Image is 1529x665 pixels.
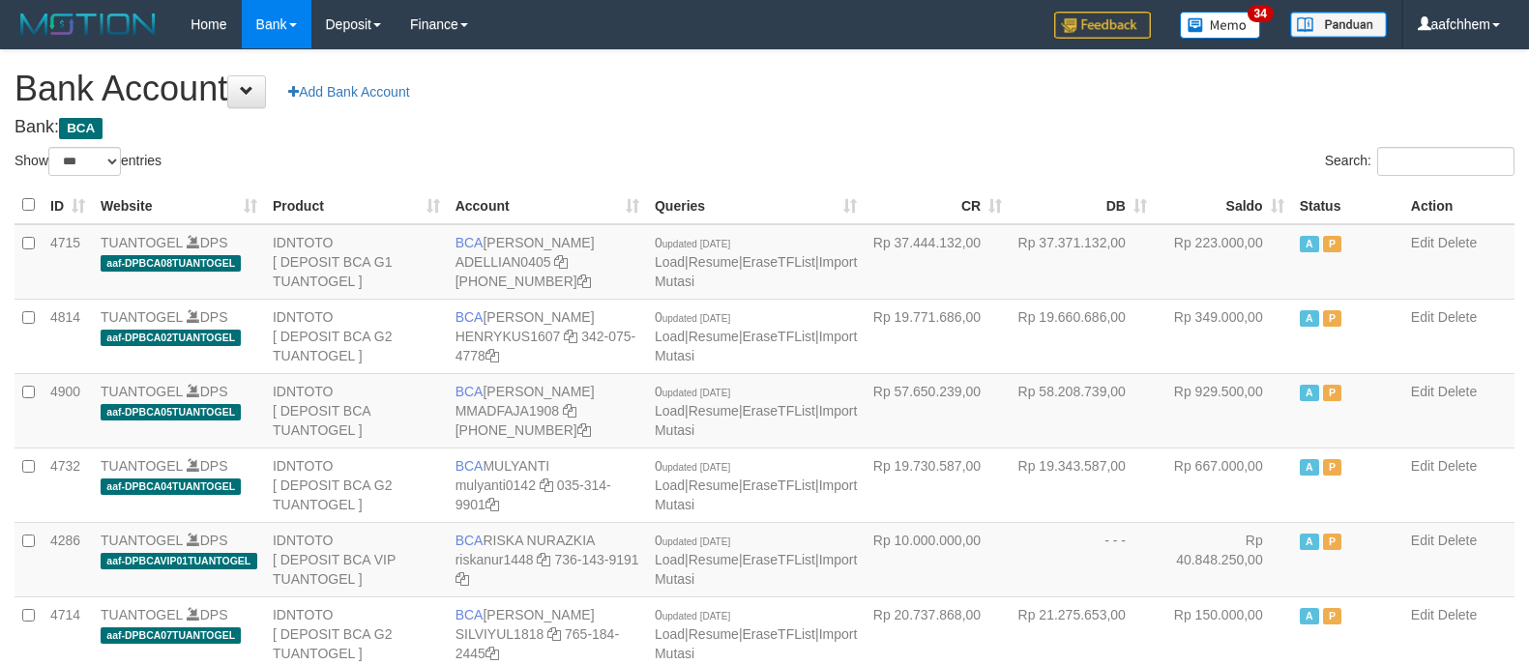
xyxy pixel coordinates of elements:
td: [PERSON_NAME] [PHONE_NUMBER] [448,224,647,300]
td: DPS [93,522,265,596]
td: Rp 223.000,00 [1155,224,1292,300]
span: Paused [1323,236,1342,252]
a: Load [655,254,685,270]
span: updated [DATE] [662,536,730,547]
a: Edit [1411,235,1434,250]
span: BCA [456,309,484,325]
a: TUANTOGEL [101,458,183,474]
a: Import Mutasi [655,403,857,438]
td: Rp 19.343.587,00 [1010,448,1155,522]
a: Import Mutasi [655,254,857,289]
a: Resume [689,477,739,493]
select: Showentries [48,147,121,176]
span: aaf-DPBCA05TUANTOGEL [101,404,241,420]
span: BCA [456,235,484,250]
span: Paused [1323,385,1342,401]
td: Rp 667.000,00 [1155,448,1292,522]
span: | | | [655,235,857,289]
a: Import Mutasi [655,477,857,512]
a: Edit [1411,607,1434,622]
th: CR: activate to sort column ascending [865,187,1010,224]
th: Website: activate to sort column ascending [93,187,265,224]
span: aaf-DPBCA02TUANTOGEL [101,330,241,346]
a: Copy 5655032115 to clipboard [577,274,591,289]
a: ADELLIAN0405 [456,254,551,270]
span: Active [1300,608,1319,624]
span: BCA [59,118,103,139]
a: Edit [1411,309,1434,325]
span: updated [DATE] [662,611,730,622]
span: aaf-DPBCA08TUANTOGEL [101,255,241,272]
th: Status [1292,187,1403,224]
span: Paused [1323,310,1342,327]
a: Delete [1438,309,1477,325]
span: updated [DATE] [662,388,730,398]
th: Saldo: activate to sort column ascending [1155,187,1292,224]
a: Edit [1411,458,1434,474]
a: TUANTOGEL [101,384,183,399]
td: MULYANTI 035-314-9901 [448,448,647,522]
a: Delete [1438,607,1477,622]
a: TUANTOGEL [101,607,183,622]
a: mulyanti0142 [456,477,536,493]
span: | | | [655,533,857,587]
span: 0 [655,309,730,325]
td: IDNTOTO [ DEPOSIT BCA G1 TUANTOGEL ] [265,224,448,300]
span: updated [DATE] [662,239,730,249]
td: - - - [1010,522,1155,596]
a: EraseTFList [743,254,815,270]
td: 4732 [43,448,93,522]
a: TUANTOGEL [101,309,183,325]
span: 0 [655,607,730,622]
input: Search: [1377,147,1514,176]
td: Rp 349.000,00 [1155,299,1292,373]
td: Rp 37.444.132,00 [865,224,1010,300]
a: Delete [1438,384,1477,399]
td: [PERSON_NAME] [PHONE_NUMBER] [448,373,647,448]
a: EraseTFList [743,477,815,493]
span: BCA [456,458,484,474]
td: Rp 10.000.000,00 [865,522,1010,596]
td: 4814 [43,299,93,373]
a: Copy 3420754778 to clipboard [485,348,499,363]
a: Copy mulyanti0142 to clipboard [540,477,553,493]
span: Active [1300,534,1319,550]
span: | | | [655,607,857,661]
td: DPS [93,448,265,522]
td: RISKA NURAZKIA 736-143-9191 [448,522,647,596]
a: Import Mutasi [655,552,857,587]
a: Copy SILVIYUL1818 to clipboard [547,626,561,642]
a: Resume [689,626,739,642]
td: 4715 [43,224,93,300]
a: Resume [689,403,739,419]
span: Active [1300,385,1319,401]
a: riskanur1448 [456,552,534,567]
span: Active [1300,236,1319,252]
a: Edit [1411,533,1434,548]
th: Action [1403,187,1514,224]
a: Copy MMADFAJA1908 to clipboard [563,403,576,419]
a: MMADFAJA1908 [456,403,559,419]
img: Button%20Memo.svg [1180,12,1261,39]
th: Queries: activate to sort column ascending [647,187,865,224]
td: Rp 57.650.239,00 [865,373,1010,448]
span: Active [1300,310,1319,327]
span: 0 [655,384,730,399]
a: Delete [1438,235,1477,250]
td: IDNTOTO [ DEPOSIT BCA VIP TUANTOGEL ] [265,522,448,596]
span: updated [DATE] [662,313,730,324]
h1: Bank Account [15,70,1514,108]
h4: Bank: [15,118,1514,137]
img: Feedback.jpg [1054,12,1151,39]
td: DPS [93,373,265,448]
td: DPS [93,299,265,373]
span: | | | [655,384,857,438]
a: Copy ADELLIAN0405 to clipboard [554,254,568,270]
a: Copy riskanur1448 to clipboard [537,552,550,567]
a: TUANTOGEL [101,235,183,250]
th: DB: activate to sort column ascending [1010,187,1155,224]
a: Load [655,477,685,493]
td: Rp 37.371.132,00 [1010,224,1155,300]
span: Active [1300,459,1319,476]
a: SILVIYUL1818 [456,626,544,642]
